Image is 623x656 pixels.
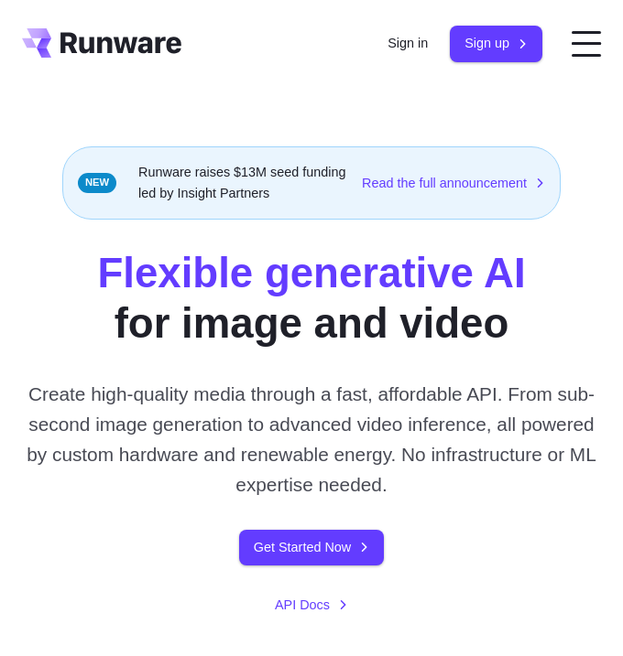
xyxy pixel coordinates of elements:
h1: for image and video [97,249,525,349]
a: Read the full announcement [362,173,545,194]
a: Go to / [22,28,181,58]
a: Sign up [450,26,542,61]
a: Sign in [388,33,428,54]
p: Create high-quality media through a fast, affordable API. From sub-second image generation to adv... [22,379,601,500]
a: API Docs [275,595,348,616]
div: Runware raises $13M seed funding led by Insight Partners [62,146,561,220]
a: Get Started Now [239,530,384,565]
strong: Flexible generative AI [97,250,525,296]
